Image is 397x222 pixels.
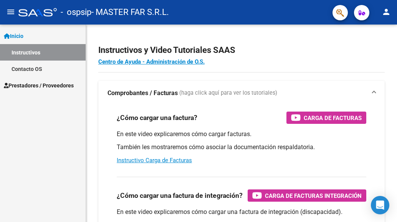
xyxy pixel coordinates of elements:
a: Instructivo Carga de Facturas [117,157,192,164]
h3: ¿Cómo cargar una factura de integración? [117,190,243,201]
div: Open Intercom Messenger [371,196,389,214]
button: Carga de Facturas Integración [248,189,366,202]
p: En este video explicaremos cómo cargar una factura de integración (discapacidad). [117,208,366,216]
span: Inicio [4,32,23,40]
a: Centro de Ayuda - Administración de O.S. [98,58,205,65]
mat-expansion-panel-header: Comprobantes / Facturas (haga click aquí para ver los tutoriales) [98,81,385,105]
span: (haga click aquí para ver los tutoriales) [179,89,277,97]
span: Carga de Facturas Integración [265,191,362,201]
p: En este video explicaremos cómo cargar facturas. [117,130,366,138]
mat-icon: menu [6,7,15,16]
strong: Comprobantes / Facturas [108,89,178,97]
p: También les mostraremos cómo asociar la documentación respaldatoria. [117,143,366,151]
span: - MASTER FAR S.R.L. [91,4,169,21]
button: Carga de Facturas [286,112,366,124]
mat-icon: person [382,7,391,16]
span: Prestadores / Proveedores [4,81,74,90]
h3: ¿Cómo cargar una factura? [117,112,197,123]
span: Carga de Facturas [304,113,362,123]
span: - ospsip [61,4,91,21]
h2: Instructivos y Video Tutoriales SAAS [98,43,385,58]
